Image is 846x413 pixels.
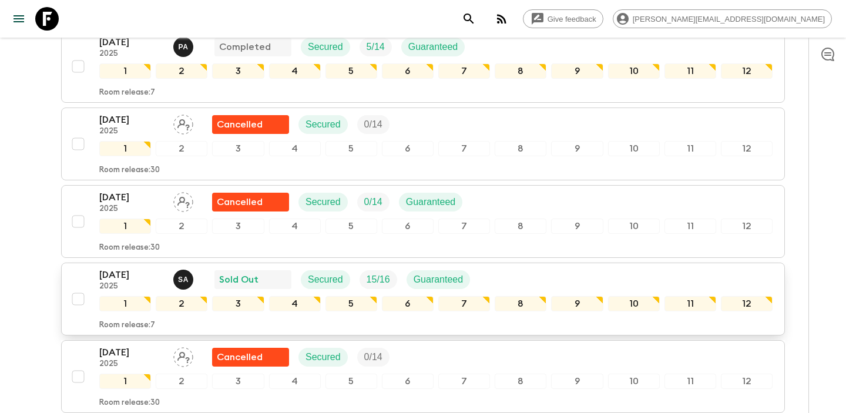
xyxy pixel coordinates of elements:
div: 4 [269,219,321,234]
div: 9 [551,374,603,389]
div: 4 [269,374,321,389]
p: Room release: 30 [99,166,160,175]
div: 8 [495,219,546,234]
span: Give feedback [541,15,603,23]
div: 6 [382,219,434,234]
div: 3 [212,296,264,311]
p: 0 / 14 [364,350,382,364]
div: 10 [608,296,660,311]
p: 0 / 14 [364,117,382,132]
p: 2025 [99,204,164,214]
div: 2 [156,63,207,79]
div: 4 [269,141,321,156]
span: Suren Abeykoon [173,273,196,283]
div: 11 [664,219,716,234]
span: Assign pack leader [173,118,193,127]
div: Flash Pack cancellation [212,348,289,367]
button: SA [173,270,196,290]
p: Guaranteed [408,40,458,54]
div: Secured [301,270,350,289]
p: 2025 [99,360,164,369]
p: Cancelled [217,195,263,209]
p: [DATE] [99,113,164,127]
div: 12 [721,219,773,234]
div: 1 [99,219,151,234]
button: [DATE]2025Assign pack leaderFlash Pack cancellationSecuredTrip FillGuaranteed123456789101112Room ... [61,185,785,258]
div: 9 [551,63,603,79]
div: 10 [608,63,660,79]
p: [DATE] [99,345,164,360]
p: 15 / 16 [367,273,390,287]
span: Prasad Adikari [173,41,196,50]
div: 1 [99,296,151,311]
div: 11 [664,374,716,389]
div: Secured [298,115,348,134]
div: 1 [99,141,151,156]
div: 5 [325,296,377,311]
div: 8 [495,296,546,311]
div: 11 [664,296,716,311]
div: Flash Pack cancellation [212,115,289,134]
span: Assign pack leader [173,196,193,205]
button: [DATE]2025Suren AbeykoonSold OutSecuredTrip FillGuaranteed123456789101112Room release:7 [61,263,785,335]
span: [PERSON_NAME][EMAIL_ADDRESS][DOMAIN_NAME] [626,15,831,23]
div: 6 [382,374,434,389]
span: Assign pack leader [173,351,193,360]
div: 8 [495,141,546,156]
div: 11 [664,63,716,79]
div: 5 [325,63,377,79]
div: 6 [382,63,434,79]
div: 12 [721,63,773,79]
p: 5 / 14 [367,40,385,54]
div: Trip Fill [357,348,390,367]
div: Trip Fill [357,193,390,211]
p: 2025 [99,49,164,59]
div: 4 [269,63,321,79]
p: Guaranteed [414,273,464,287]
button: [DATE]2025Assign pack leaderFlash Pack cancellationSecuredTrip Fill123456789101112Room release:30 [61,108,785,180]
p: Secured [308,273,343,287]
div: 5 [325,219,377,234]
p: Completed [219,40,271,54]
p: Sold Out [219,273,258,287]
div: 9 [551,141,603,156]
p: Room release: 7 [99,321,155,330]
div: 7 [438,141,490,156]
p: Cancelled [217,117,263,132]
div: 11 [664,141,716,156]
p: Secured [305,117,341,132]
p: Secured [305,195,341,209]
p: 0 / 14 [364,195,382,209]
div: 6 [382,141,434,156]
div: 3 [212,374,264,389]
p: 2025 [99,282,164,291]
div: 12 [721,141,773,156]
p: [DATE] [99,35,164,49]
div: Secured [298,348,348,367]
p: Room release: 30 [99,398,160,408]
p: Secured [308,40,343,54]
div: Trip Fill [357,115,390,134]
div: 1 [99,374,151,389]
div: 6 [382,296,434,311]
div: 4 [269,296,321,311]
button: search adventures [457,7,481,31]
div: 10 [608,374,660,389]
div: Trip Fill [360,270,397,289]
div: 1 [99,63,151,79]
div: 7 [438,219,490,234]
div: 9 [551,296,603,311]
p: Cancelled [217,350,263,364]
div: 2 [156,374,207,389]
div: 12 [721,296,773,311]
button: [DATE]2025Assign pack leaderFlash Pack cancellationSecuredTrip Fill123456789101112Room release:30 [61,340,785,413]
div: 10 [608,219,660,234]
div: 9 [551,219,603,234]
div: 3 [212,141,264,156]
p: [DATE] [99,190,164,204]
a: Give feedback [523,9,603,28]
p: S A [178,275,189,284]
div: 7 [438,296,490,311]
div: Secured [298,193,348,211]
div: 5 [325,141,377,156]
